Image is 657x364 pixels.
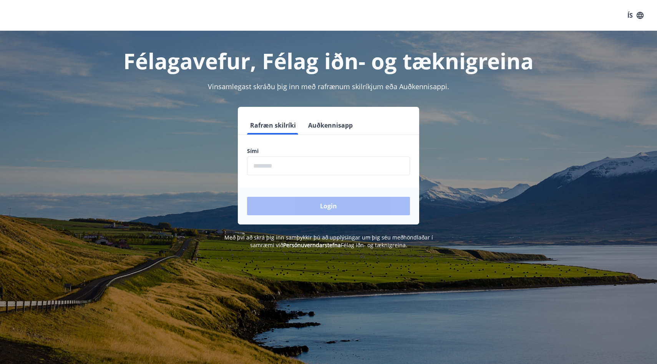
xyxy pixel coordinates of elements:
[283,241,341,249] a: Persónuverndarstefna
[208,82,449,91] span: Vinsamlegast skráðu þig inn með rafrænum skilríkjum eða Auðkennisappi.
[623,8,648,22] button: ÍS
[247,147,410,155] label: Sími
[61,46,596,75] h1: Félagavefur, Félag iðn- og tæknigreina
[247,116,299,135] button: Rafræn skilríki
[224,234,433,249] span: Með því að skrá þig inn samþykkir þú að upplýsingar um þig séu meðhöndlaðar í samræmi við Félag i...
[305,116,356,135] button: Auðkennisapp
